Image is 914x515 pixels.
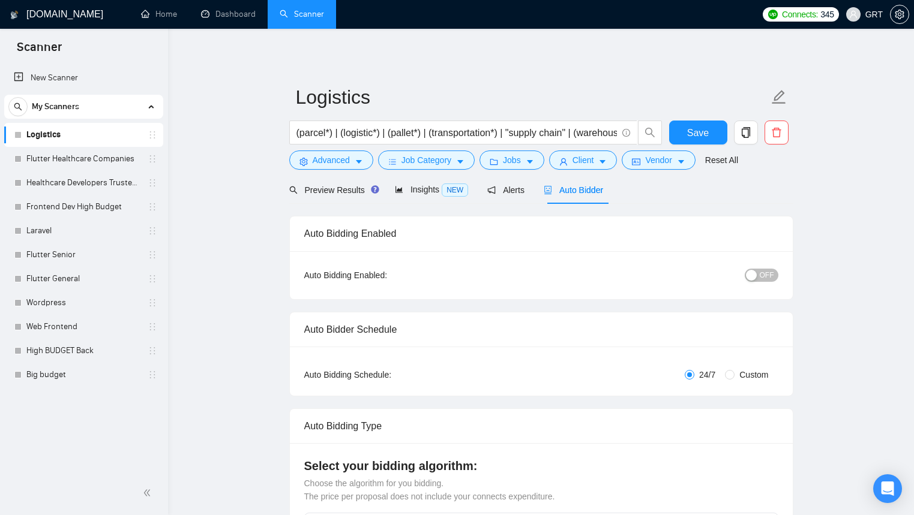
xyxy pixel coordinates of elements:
[645,153,672,167] span: Vendor
[370,184,380,195] div: Tooltip anchor
[873,474,902,503] div: Open Intercom Messenger
[503,153,521,167] span: Jobs
[9,103,27,111] span: search
[544,186,552,194] span: robot
[201,9,256,19] a: dashboardDashboard
[14,66,154,90] a: New Scanner
[32,95,79,119] span: My Scanners
[26,339,140,363] a: High BUDGET Back
[891,10,909,19] span: setting
[705,153,738,167] a: Reset All
[296,125,617,140] input: Search Freelance Jobs...
[820,8,834,21] span: 345
[526,157,534,166] span: caret-down
[148,322,157,332] span: holder
[456,157,465,166] span: caret-down
[26,267,140,291] a: Flutter General
[10,5,19,25] img: logo
[639,127,661,138] span: search
[395,185,468,194] span: Insights
[304,457,778,474] h4: Select your bidding algorithm:
[395,185,403,194] span: area-chart
[148,346,157,356] span: holder
[687,125,709,140] span: Save
[890,10,909,19] a: setting
[8,97,28,116] button: search
[573,153,594,167] span: Client
[632,157,640,166] span: idcard
[26,291,140,315] a: Wordpress
[148,274,157,284] span: holder
[26,147,140,171] a: Flutter Healthcare Companies
[490,157,498,166] span: folder
[148,154,157,164] span: holder
[304,409,778,443] div: Auto Bidding Type
[148,370,157,380] span: holder
[388,157,397,166] span: bars
[355,157,363,166] span: caret-down
[638,121,662,144] button: search
[296,82,769,112] input: Scanner name...
[735,127,757,138] span: copy
[148,250,157,260] span: holder
[7,38,71,64] span: Scanner
[289,150,373,170] button: settingAdvancedcaret-down
[598,157,607,166] span: caret-down
[26,123,140,147] a: Logistics
[378,150,475,170] button: barsJob Categorycaret-down
[487,185,525,195] span: Alerts
[782,8,818,21] span: Connects:
[148,226,157,236] span: holder
[304,269,462,282] div: Auto Bidding Enabled:
[694,368,720,381] span: 24/7
[487,186,496,194] span: notification
[26,219,140,243] a: Laravel
[734,121,758,144] button: copy
[760,269,774,282] span: OFF
[148,130,157,140] span: holder
[890,5,909,24] button: setting
[669,121,727,144] button: Save
[141,9,177,19] a: homeHome
[148,202,157,212] span: holder
[735,368,773,381] span: Custom
[559,157,568,166] span: user
[148,178,157,188] span: holder
[26,171,140,195] a: Healthcare Developers Trusted Clients
[768,10,778,19] img: upwork-logo.png
[622,129,630,137] span: info-circle
[622,150,695,170] button: idcardVendorcaret-down
[26,243,140,267] a: Flutter Senior
[849,10,858,19] span: user
[480,150,544,170] button: folderJobscaret-down
[289,185,376,195] span: Preview Results
[143,487,155,499] span: double-left
[4,66,163,90] li: New Scanner
[765,127,788,138] span: delete
[544,185,603,195] span: Auto Bidder
[304,216,778,251] div: Auto Bidding Enabled
[313,153,350,167] span: Advanced
[304,312,778,347] div: Auto Bidder Schedule
[26,195,140,219] a: Frontend Dev High Budget
[549,150,618,170] button: userClientcaret-down
[442,183,468,197] span: NEW
[26,315,140,339] a: Web Frontend
[304,368,462,381] div: Auto Bidding Schedule:
[677,157,685,166] span: caret-down
[4,95,163,387] li: My Scanners
[299,157,308,166] span: setting
[26,363,140,387] a: Big budget
[765,121,789,144] button: delete
[401,153,451,167] span: Job Category
[771,89,787,105] span: edit
[280,9,324,19] a: searchScanner
[304,478,555,501] span: Choose the algorithm for you bidding. The price per proposal does not include your connects expen...
[289,186,298,194] span: search
[148,298,157,308] span: holder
